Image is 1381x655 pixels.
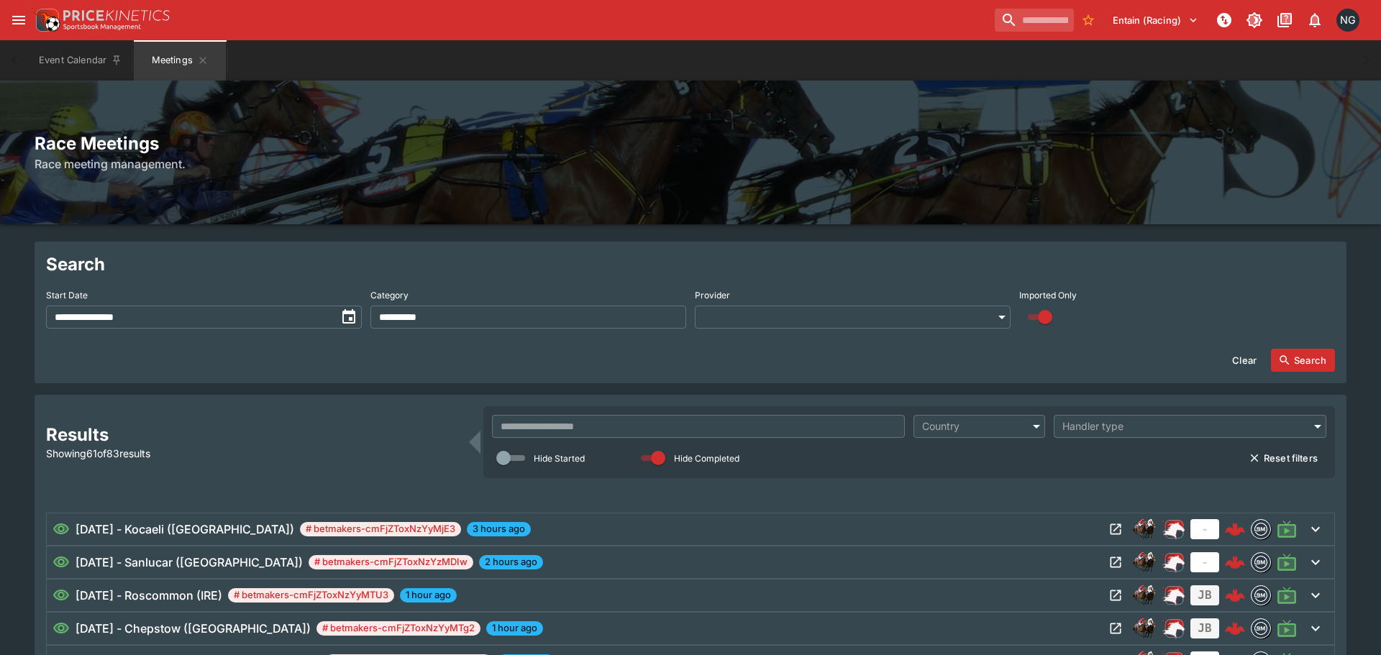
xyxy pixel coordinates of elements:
[134,40,226,81] button: Meetings
[1162,518,1185,541] img: racing.png
[53,554,70,571] svg: Visible
[674,452,739,464] p: Hide Completed
[35,155,1346,173] h6: Race meeting management.
[1104,9,1207,32] button: Select Tenant
[1162,551,1185,574] div: ParallelRacing Handler
[534,452,585,464] p: Hide Started
[316,621,480,636] span: # betmakers-cmFjZToxNzYyMTg2
[1077,9,1100,32] button: No Bookmarks
[1133,617,1156,640] img: horse_racing.png
[76,521,294,538] h6: [DATE] - Kocaeli ([GEOGRAPHIC_DATA])
[46,446,460,461] p: Showing 61 of 83 results
[1019,289,1077,301] p: Imported Only
[336,304,362,330] button: toggle date time picker
[1252,520,1270,539] img: betmakers.png
[1133,518,1156,541] img: horse_racing.png
[1162,617,1185,640] div: ParallelRacing Handler
[1133,518,1156,541] div: horse_racing
[695,289,730,301] p: Provider
[228,588,394,603] span: # betmakers-cmFjZToxNzYyMTU3
[1225,585,1245,605] img: logo-cerberus--red.svg
[1223,349,1265,372] button: Clear
[30,40,131,81] button: Event Calendar
[1302,7,1328,33] button: Notifications
[76,620,311,637] h6: [DATE] - Chepstow ([GEOGRAPHIC_DATA])
[1162,518,1185,541] div: ParallelRacing Handler
[1162,584,1185,607] div: ParallelRacing Handler
[1133,551,1156,574] div: horse_racing
[53,587,70,604] svg: Visible
[76,554,303,571] h6: [DATE] - Sanlucar ([GEOGRAPHIC_DATA])
[1211,7,1237,33] button: NOT Connected to PK
[995,9,1074,32] input: search
[1104,518,1127,541] button: Open Meeting
[6,7,32,33] button: open drawer
[35,132,1346,155] h2: Race Meetings
[1252,586,1270,605] img: betmakers.png
[1162,551,1185,574] img: racing.png
[1277,552,1297,572] svg: Live
[1133,617,1156,640] div: horse_racing
[1271,349,1335,372] button: Search
[1251,585,1271,605] div: betmakers
[479,555,543,569] span: 2 hours ago
[1133,584,1156,607] img: horse_racing.png
[1241,7,1267,33] button: Toggle light/dark mode
[1104,617,1127,640] button: Open Meeting
[1336,9,1359,32] div: Nick Goss
[300,522,461,536] span: # betmakers-cmFjZToxNzYyMjE3
[370,289,409,301] p: Category
[46,423,460,446] h2: Results
[1277,585,1297,605] svg: Live
[1133,584,1156,607] div: horse_racing
[467,522,531,536] span: 3 hours ago
[63,24,141,30] img: Sportsbook Management
[46,253,1335,275] h2: Search
[1251,618,1271,638] div: betmakers
[1190,552,1219,572] div: No Jetbet
[486,621,543,636] span: 1 hour ago
[63,10,170,21] img: PriceKinetics
[1133,551,1156,574] img: horse_racing.png
[1251,519,1271,539] div: betmakers
[1332,4,1364,36] button: Nick Goss
[1272,7,1298,33] button: Documentation
[1062,419,1303,434] div: Handler type
[1251,552,1271,572] div: betmakers
[400,588,457,603] span: 1 hour ago
[1225,552,1245,572] img: logo-cerberus--red.svg
[1252,619,1270,638] img: betmakers.png
[309,555,473,569] span: # betmakers-cmFjZToxNzYzMDIw
[1225,618,1245,638] img: logo-cerberus--red.svg
[1277,519,1297,539] svg: Live
[32,6,60,35] img: PriceKinetics Logo
[53,521,70,538] svg: Visible
[1190,585,1219,605] div: Jetbet not yet mapped
[1277,618,1297,638] svg: Live
[76,587,222,604] h6: [DATE] - Roscommon (IRE)
[1225,519,1245,539] img: logo-cerberus--red.svg
[1190,519,1219,539] div: No Jetbet
[1252,553,1270,572] img: betmakers.png
[1190,618,1219,638] div: Jetbet not yet mapped
[922,419,1022,434] div: Country
[46,289,88,301] p: Start Date
[1104,551,1127,574] button: Open Meeting
[1162,584,1185,607] img: racing.png
[1162,617,1185,640] img: racing.png
[1241,446,1326,470] button: Reset filters
[53,620,70,637] svg: Visible
[1104,584,1127,607] button: Open Meeting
